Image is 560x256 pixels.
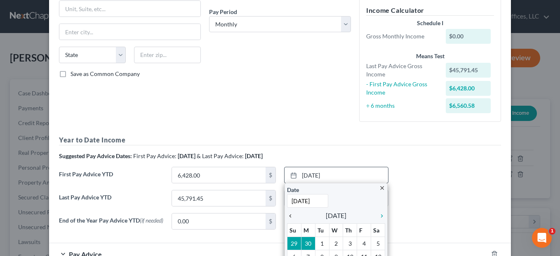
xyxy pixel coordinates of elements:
td: 5 [371,237,385,250]
span: First Pay Advice: [133,152,176,159]
label: Date [287,185,299,194]
td: 1 [315,237,329,250]
label: First Pay Advice YTD [55,167,167,190]
div: - First Pay Advice Gross Income [362,80,442,97]
td: 3 [343,237,357,250]
div: $ [266,167,275,183]
span: Pay Period [209,8,237,15]
th: W [329,224,343,237]
div: ÷ 6 months [362,102,442,110]
td: 29 [287,237,301,250]
th: Sa [371,224,385,237]
span: (if needed) [140,217,163,224]
span: Save as Common Company [71,70,140,77]
div: $45,791.45 [446,63,491,78]
input: Enter zip... [134,47,201,63]
input: Unit, Suite, etc... [59,1,200,17]
span: & Last Pay Advice: [197,152,244,159]
div: $6,428.00 [446,81,491,96]
div: Means Test [366,52,494,60]
a: [DATE] [285,167,388,183]
span: 1 [549,228,555,235]
input: 1/1/2013 [287,194,328,208]
input: Enter city... [59,24,200,40]
input: 0.00 [172,190,266,206]
div: $ [266,213,275,229]
a: chevron_right [374,211,385,220]
h5: Income Calculator [366,5,494,16]
label: Last Pay Advice YTD [55,190,167,213]
a: chevron_left [287,211,298,220]
th: Th [343,224,357,237]
div: Gross Monthly Income [362,32,442,40]
div: Schedule I [366,19,494,27]
label: End of the Year Pay Advice YTD [55,213,167,236]
a: close [379,183,385,192]
strong: [DATE] [245,152,263,159]
th: F [357,224,371,237]
h5: Year to Date Income [59,135,501,145]
th: Tu [315,224,329,237]
th: M [301,224,315,237]
input: 0.00 [172,213,266,229]
strong: [DATE] [178,152,195,159]
td: 2 [329,237,343,250]
div: $6,560.58 [446,98,491,113]
i: chevron_right [374,213,385,219]
div: $ [266,190,275,206]
div: $0.00 [446,29,491,44]
th: Su [287,224,301,237]
span: [DATE] [326,211,346,220]
input: 0.00 [172,167,266,183]
strong: Suggested Pay Advice Dates: [59,152,132,159]
i: chevron_left [287,213,298,219]
iframe: Intercom live chat [532,228,552,248]
td: 4 [357,237,371,250]
div: Last Pay Advice Gross Income [362,62,442,78]
td: 30 [301,237,315,250]
i: close [379,185,385,191]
